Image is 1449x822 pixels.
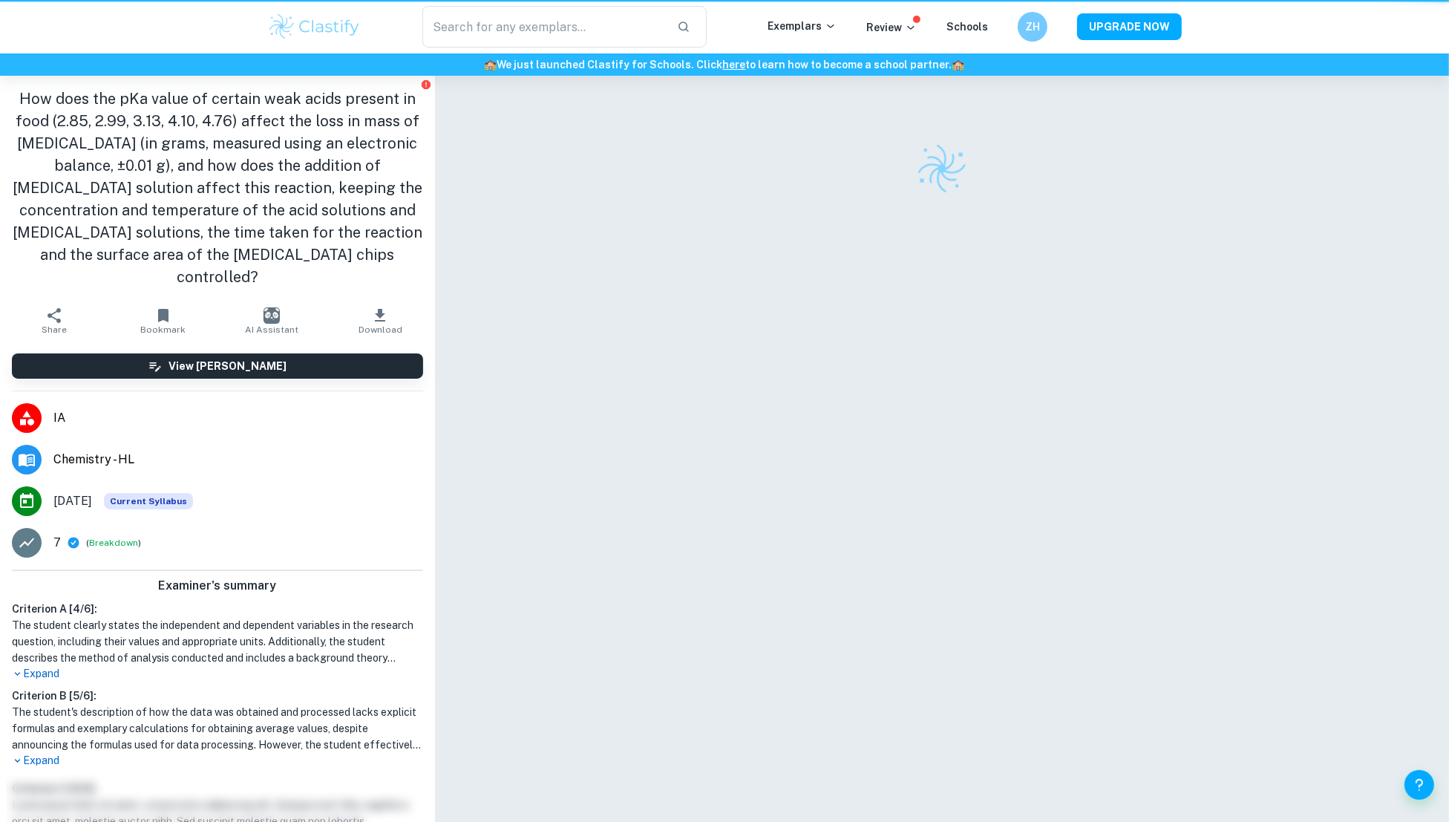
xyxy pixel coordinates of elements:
p: 7 [53,534,61,552]
button: ZH [1018,12,1047,42]
span: IA [53,409,423,427]
a: here [723,59,746,71]
h1: The student's description of how the data was obtained and processed lacks explicit formulas and ... [12,704,423,753]
img: AI Assistant [264,307,280,324]
button: Bookmark [108,300,217,342]
span: ( ) [86,536,141,550]
h6: Criterion B [ 5 / 6 ]: [12,688,423,704]
span: Current Syllabus [104,493,193,509]
h6: View [PERSON_NAME] [169,358,287,374]
h1: The student clearly states the independent and dependent variables in the research question, incl... [12,617,423,666]
h6: ZH [1024,19,1041,35]
h6: We just launched Clastify for Schools. Click to learn how to become a school partner. [3,56,1446,73]
button: Help and Feedback [1404,770,1434,800]
input: Search for any exemplars... [422,6,665,48]
span: Bookmark [140,324,186,335]
h6: Examiner's summary [6,577,429,595]
button: View [PERSON_NAME] [12,353,423,379]
p: Review [866,19,917,36]
span: 🏫 [485,59,497,71]
button: Breakdown [89,536,138,549]
span: 🏫 [952,59,965,71]
button: Report issue [421,79,432,90]
h1: How does the pKa value of certain weak acids present in food (2.85, 2.99, 3.13, 4.10, 4.76) affec... [12,88,423,288]
p: Expand [12,666,423,682]
button: AI Assistant [217,300,326,342]
span: Chemistry - HL [53,451,423,469]
div: This exemplar is based on the current syllabus. Feel free to refer to it for inspiration/ideas wh... [104,493,193,509]
a: Schools [946,21,988,33]
img: Clastify logo [267,12,362,42]
h6: Criterion A [ 4 / 6 ]: [12,601,423,617]
button: UPGRADE NOW [1077,13,1182,40]
p: Expand [12,753,423,769]
p: Exemplars [768,18,837,34]
img: Clastify logo [913,140,971,198]
span: Share [42,324,67,335]
span: [DATE] [53,492,92,510]
span: AI Assistant [245,324,298,335]
button: Download [326,300,434,342]
span: Download [359,324,402,335]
